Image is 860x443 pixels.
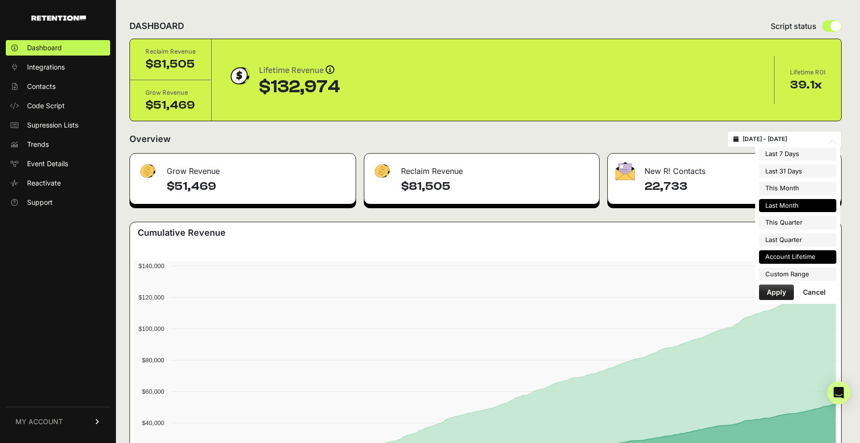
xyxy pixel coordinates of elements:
span: Event Details [27,159,68,169]
a: Event Details [6,156,110,171]
a: Trends [6,137,110,152]
div: New R! Contacts [608,154,841,183]
text: $40,000 [142,419,164,427]
text: $80,000 [142,357,164,364]
img: fa-dollar-13500eef13a19c4ab2b9ed9ad552e47b0d9fc28b02b83b90ba0e00f96d6372e9.png [372,162,391,181]
li: Last 31 Days [759,165,836,178]
div: Grow Revenue [130,154,356,183]
button: Apply [759,285,794,300]
div: Reclaim Revenue [145,47,196,57]
a: Code Script [6,98,110,114]
a: MY ACCOUNT [6,407,110,436]
span: Contacts [27,82,56,91]
li: Last 7 Days [759,147,836,161]
span: Reactivate [27,178,61,188]
span: Supression Lists [27,120,78,130]
a: Supression Lists [6,117,110,133]
a: Integrations [6,59,110,75]
h2: DASHBOARD [129,19,184,33]
h4: $51,469 [167,179,348,194]
h3: Cumulative Revenue [138,226,226,240]
span: Trends [27,140,49,149]
h2: Overview [129,132,171,146]
div: Open Intercom Messenger [827,381,850,404]
li: Account Lifetime [759,250,836,264]
h4: 22,733 [645,179,833,194]
text: $60,000 [142,388,164,395]
li: Last Quarter [759,233,836,247]
span: Integrations [27,62,65,72]
h4: $81,505 [401,179,591,194]
span: Dashboard [27,43,62,53]
div: $81,505 [145,57,196,72]
text: $100,000 [139,325,164,332]
div: Reclaim Revenue [364,154,599,183]
img: dollar-coin-05c43ed7efb7bc0c12610022525b4bbbb207c7efeef5aecc26f025e68dcafac9.png [227,64,251,88]
text: $140,000 [139,262,164,270]
div: 39.1x [790,77,826,93]
span: Script status [771,20,817,32]
a: Support [6,195,110,210]
div: Lifetime ROI [790,68,826,77]
span: Support [27,198,53,207]
span: Code Script [27,101,65,111]
img: fa-dollar-13500eef13a19c4ab2b9ed9ad552e47b0d9fc28b02b83b90ba0e00f96d6372e9.png [138,162,157,181]
span: MY ACCOUNT [15,417,63,427]
div: Grow Revenue [145,88,196,98]
li: Custom Range [759,268,836,281]
li: This Month [759,182,836,195]
img: fa-envelope-19ae18322b30453b285274b1b8af3d052b27d846a4fbe8435d1a52b978f639a2.png [616,162,635,180]
div: $132,974 [259,77,340,97]
text: $120,000 [139,294,164,301]
div: Lifetime Revenue [259,64,340,77]
li: Last Month [759,199,836,213]
button: Cancel [795,285,833,300]
a: Contacts [6,79,110,94]
li: This Quarter [759,216,836,229]
div: $51,469 [145,98,196,113]
img: Retention.com [31,15,86,21]
a: Dashboard [6,40,110,56]
a: Reactivate [6,175,110,191]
